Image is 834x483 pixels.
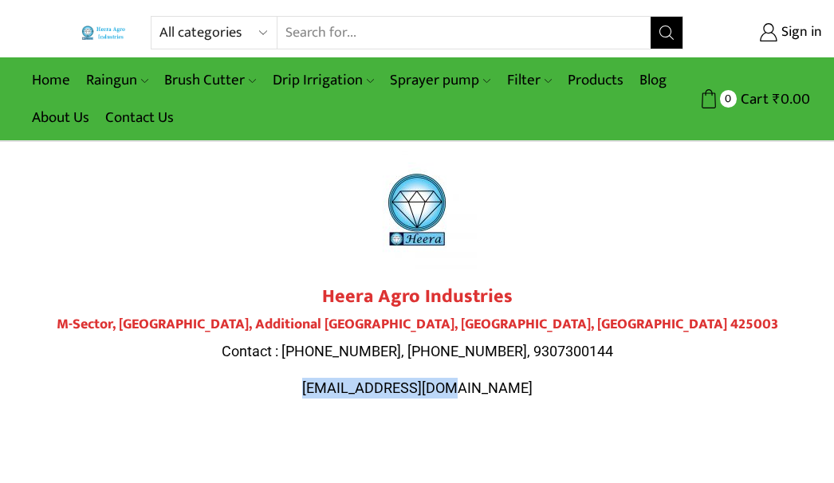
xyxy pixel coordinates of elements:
[631,61,675,99] a: Blog
[737,88,769,110] span: Cart
[222,343,613,359] span: Contact : [PHONE_NUMBER], [PHONE_NUMBER], 9307300144
[156,61,264,99] a: Brush Cutter
[24,99,97,136] a: About Us
[277,17,651,49] input: Search for...
[651,17,683,49] button: Search button
[78,61,156,99] a: Raingun
[499,61,560,99] a: Filter
[707,18,822,47] a: Sign in
[720,90,737,107] span: 0
[777,22,822,43] span: Sign in
[302,379,533,396] span: [EMAIL_ADDRESS][DOMAIN_NAME]
[773,87,810,112] bdi: 0.00
[699,84,810,114] a: 0 Cart ₹0.00
[773,87,781,112] span: ₹
[24,61,78,99] a: Home
[357,150,477,269] img: heera-logo-1000
[560,61,631,99] a: Products
[265,61,382,99] a: Drip Irrigation
[322,281,513,312] strong: Heera Agro Industries
[97,99,182,136] a: Contact Us
[382,61,498,99] a: Sprayer pump
[50,316,784,334] h4: M-Sector, [GEOGRAPHIC_DATA], Additional [GEOGRAPHIC_DATA], [GEOGRAPHIC_DATA], [GEOGRAPHIC_DATA] 4...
